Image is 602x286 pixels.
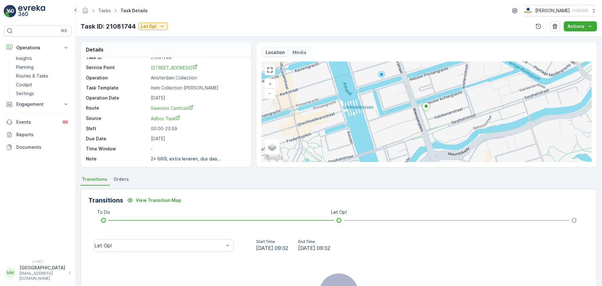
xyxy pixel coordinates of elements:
[86,126,148,132] p: Shift
[86,95,148,101] p: Operation Date
[524,7,533,14] img: basis-logo_rgb2x.png
[86,54,148,61] p: Task ID
[256,244,288,252] span: [DATE] 09:32
[4,260,71,263] span: v 1.48.1
[16,90,34,97] p: Settings
[263,154,284,162] img: Google
[86,136,148,142] p: Due Date
[4,5,16,18] img: logo
[4,41,71,54] button: Operations
[535,8,570,14] p: [PERSON_NAME]
[265,79,275,89] a: Zoom In
[94,243,224,248] div: Let Op!
[564,21,597,31] button: Actions
[86,85,148,91] p: Task Template
[151,105,244,111] a: Seenons Centrum
[82,9,89,15] a: Homepage
[265,65,275,75] a: View Fullscreen
[141,23,156,30] p: Let Op!
[16,55,32,62] p: Insights
[298,244,330,252] span: [DATE] 09:32
[16,119,58,125] p: Events
[97,209,110,215] p: To Do
[268,90,272,96] span: −
[123,195,185,205] button: View Transition Map
[151,95,244,101] p: [DATE]
[114,176,129,182] span: Orders
[13,63,71,72] a: Planning
[16,45,59,51] p: Operations
[269,81,272,86] span: +
[13,89,71,98] a: Settings
[88,196,123,205] p: Transitions
[151,65,198,70] span: [STREET_ADDRESS]
[98,8,111,13] a: Tasks
[19,271,65,281] p: [EMAIL_ADDRESS][DOMAIN_NAME]
[265,89,275,98] a: Zoom Out
[13,54,71,63] a: Insights
[86,156,148,162] p: Note
[16,64,34,70] p: Planning
[13,72,71,80] a: Routes & Tasks
[86,105,148,111] p: Route
[4,265,71,281] button: MM[GEOGRAPHIC_DATA][EMAIL_ADDRESS][DOMAIN_NAME]
[524,5,597,16] button: [PERSON_NAME](+02:00)
[82,176,107,182] span: Transitions
[151,85,244,91] p: Item Collection [PERSON_NAME]
[119,8,149,14] span: Task Details
[5,268,15,278] div: MM
[136,197,181,203] p: View Transition Map
[13,80,71,89] a: Cockpit
[16,132,69,138] p: Reports
[4,128,71,141] a: Reports
[16,73,48,79] p: Routes & Tasks
[151,105,193,111] span: Seenons Centrum
[16,101,59,107] p: Engagement
[263,154,284,162] a: Open this area in Google Maps (opens a new window)
[81,22,136,31] p: Task ID: 21081744
[138,23,168,30] button: Let Op!
[86,146,148,152] p: Time Window
[16,144,69,150] p: Documents
[19,265,65,271] p: [GEOGRAPHIC_DATA]
[86,64,148,71] p: Service Point
[16,82,32,88] p: Cockpit
[86,75,148,81] p: Operation
[151,156,221,161] p: 2x 660L extra leveren, dus daa...
[151,75,244,81] p: Amsterdam Collection
[63,120,68,125] p: 99
[573,8,588,13] p: ( +02:00 )
[4,116,71,128] a: Events99
[331,209,347,215] p: Let Op!
[151,126,244,132] p: 00:00-23:59
[151,146,244,152] p: -
[4,98,71,111] button: Engagement
[151,116,180,121] span: Adhoc Task
[151,54,244,61] p: 21081744
[266,49,285,56] p: Location
[298,239,330,244] p: End Time
[4,141,71,154] a: Documents
[568,23,584,30] p: Actions
[86,46,103,53] p: Details
[256,239,288,244] p: Start Time
[293,49,306,56] p: Media
[151,136,244,142] p: [DATE]
[18,5,45,18] img: logo_light-DOdMpM7g.png
[86,115,148,122] p: Source
[151,115,244,122] a: Adhoc Task
[265,140,279,154] a: Layers
[61,28,67,33] p: ⌘B
[151,64,244,71] a: Weesperplein 11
